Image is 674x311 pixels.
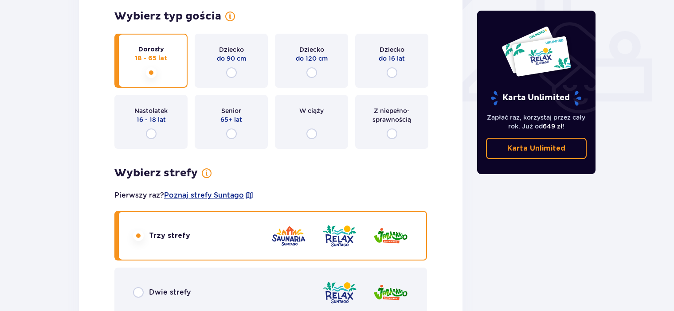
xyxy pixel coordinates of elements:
p: Pierwszy raz? [114,190,254,200]
a: Karta Unlimited [486,138,587,159]
img: zone logo [322,223,357,249]
p: Z niepełno­sprawnością [363,106,420,124]
p: Dorosły [138,45,164,54]
p: 16 - 18 lat [137,115,166,124]
img: zone logo [373,280,408,305]
p: Zapłać raz, korzystaj przez cały rok. Już od ! [486,113,587,131]
p: Karta Unlimited [490,90,582,106]
p: Nastolatek [134,106,168,115]
p: Wybierz typ gościa [114,10,221,23]
a: Poznaj strefy Suntago [164,190,244,200]
p: Senior [221,106,241,115]
span: 649 zł [543,123,563,130]
p: Dwie strefy [149,288,191,297]
img: zone logo [373,223,408,249]
p: Dziecko [299,45,324,54]
p: Dziecko [219,45,244,54]
p: do 120 cm [296,54,328,63]
img: zone logo [271,223,306,249]
p: Wybierz strefy [114,167,198,180]
p: Dziecko [380,45,404,54]
p: Karta Unlimited [507,144,565,153]
p: 65+ lat [220,115,242,124]
p: do 16 lat [379,54,405,63]
p: 18 - 65 lat [135,54,167,63]
p: W ciąży [299,106,324,115]
p: Trzy strefy [149,231,190,241]
p: do 90 cm [217,54,246,63]
img: zone logo [322,280,357,305]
